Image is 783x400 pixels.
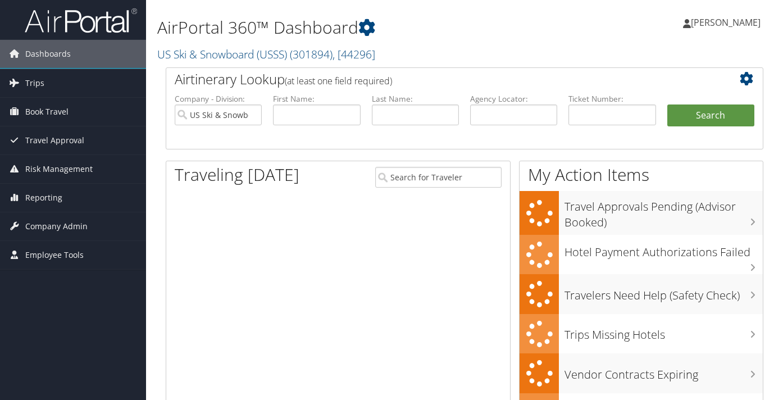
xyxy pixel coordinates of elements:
[667,104,754,127] button: Search
[520,274,763,314] a: Travelers Need Help (Safety Check)
[565,282,763,303] h3: Travelers Need Help (Safety Check)
[175,70,705,89] h2: Airtinerary Lookup
[372,93,459,104] label: Last Name:
[565,361,763,383] h3: Vendor Contracts Expiring
[565,239,763,260] h3: Hotel Payment Authorizations Failed
[175,163,299,187] h1: Traveling [DATE]
[157,47,375,62] a: US Ski & Snowboard (USSS)
[375,167,502,188] input: Search for Traveler
[25,184,62,212] span: Reporting
[691,16,761,29] span: [PERSON_NAME]
[25,7,137,34] img: airportal-logo.png
[273,93,360,104] label: First Name:
[25,155,93,183] span: Risk Management
[25,40,71,68] span: Dashboards
[520,163,763,187] h1: My Action Items
[565,321,763,343] h3: Trips Missing Hotels
[25,126,84,154] span: Travel Approval
[520,235,763,275] a: Hotel Payment Authorizations Failed
[683,6,772,39] a: [PERSON_NAME]
[333,47,375,62] span: , [ 44296 ]
[520,314,763,354] a: Trips Missing Hotels
[25,212,88,240] span: Company Admin
[568,93,655,104] label: Ticket Number:
[565,193,763,230] h3: Travel Approvals Pending (Advisor Booked)
[285,75,392,87] span: (at least one field required)
[25,241,84,269] span: Employee Tools
[470,93,557,104] label: Agency Locator:
[25,69,44,97] span: Trips
[157,16,567,39] h1: AirPortal 360™ Dashboard
[175,93,262,104] label: Company - Division:
[520,191,763,234] a: Travel Approvals Pending (Advisor Booked)
[290,47,333,62] span: ( 301894 )
[520,353,763,393] a: Vendor Contracts Expiring
[25,98,69,126] span: Book Travel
